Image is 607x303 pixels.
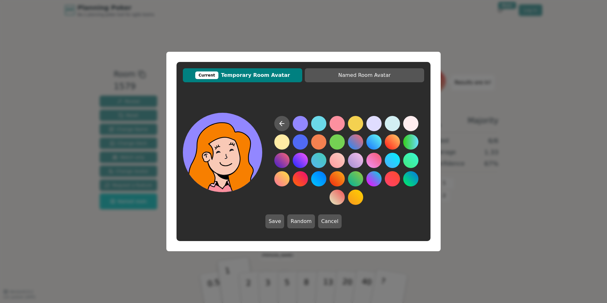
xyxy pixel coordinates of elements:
span: Temporary Room Avatar [186,71,299,79]
div: Current [195,71,219,79]
span: Named Room Avatar [308,71,421,79]
button: Cancel [318,214,342,228]
button: Random [287,214,315,228]
button: Save [265,214,284,228]
button: Named Room Avatar [305,68,424,82]
button: CurrentTemporary Room Avatar [183,68,302,82]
